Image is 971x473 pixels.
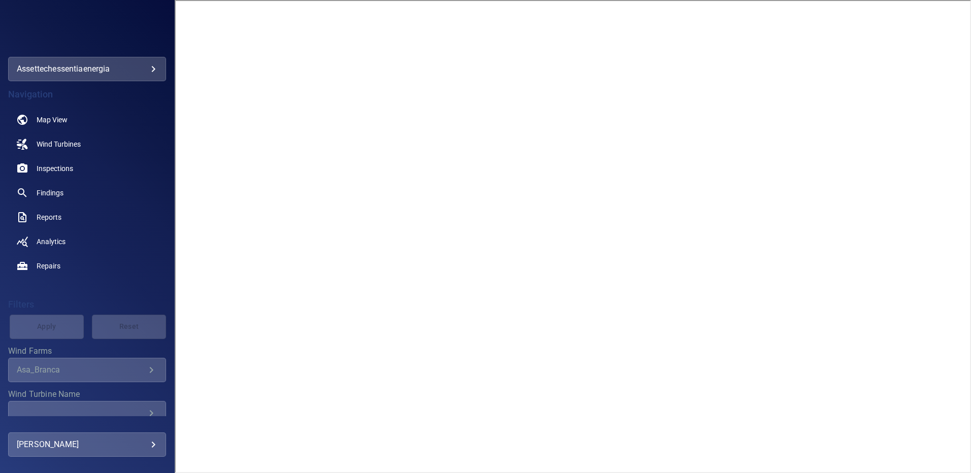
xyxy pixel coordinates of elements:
div: Asa_Branca [17,365,145,375]
a: windturbines noActive [8,132,166,156]
h4: Navigation [8,89,166,99]
label: Wind Farms [8,347,166,355]
span: Map View [37,115,68,125]
a: analytics noActive [8,229,166,254]
a: reports noActive [8,205,166,229]
span: Wind Turbines [37,139,81,149]
a: repairs noActive [8,254,166,278]
div: Wind Turbine Name [8,401,166,425]
span: Repairs [37,261,60,271]
span: Inspections [37,163,73,174]
span: Findings [37,188,63,198]
div: Wind Farms [8,358,166,382]
span: Reports [37,212,61,222]
h4: Filters [8,299,166,310]
a: findings noActive [8,181,166,205]
a: inspections noActive [8,156,166,181]
label: Wind Turbine Name [8,390,166,398]
a: map noActive [8,108,166,132]
div: [PERSON_NAME] [17,436,157,453]
span: Analytics [37,236,66,247]
div: assettechessentiaenergia [17,61,157,77]
div: assettechessentiaenergia [8,57,166,81]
